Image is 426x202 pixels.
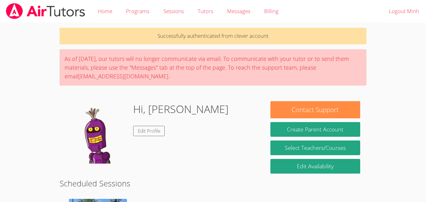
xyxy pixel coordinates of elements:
[270,122,360,137] button: Create Parent Account
[60,28,366,44] p: Successfully authenticated from clever account
[270,140,360,155] a: Select Teachers/Courses
[60,49,366,86] div: As of [DATE], our tutors will no longer communicate via email. To communicate with your tutor or ...
[270,159,360,174] a: Edit Availability
[270,101,360,118] button: Contact Support
[60,177,366,189] h2: Scheduled Sessions
[5,3,86,19] img: airtutors_banner-c4298cdbf04f3fff15de1276eac7730deb9818008684d7c2e4769d2f7ddbe033.png
[133,101,229,117] h1: Hi, [PERSON_NAME]
[66,101,128,164] img: default.png
[133,126,165,136] a: Edit Profile
[227,7,250,15] span: Messages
